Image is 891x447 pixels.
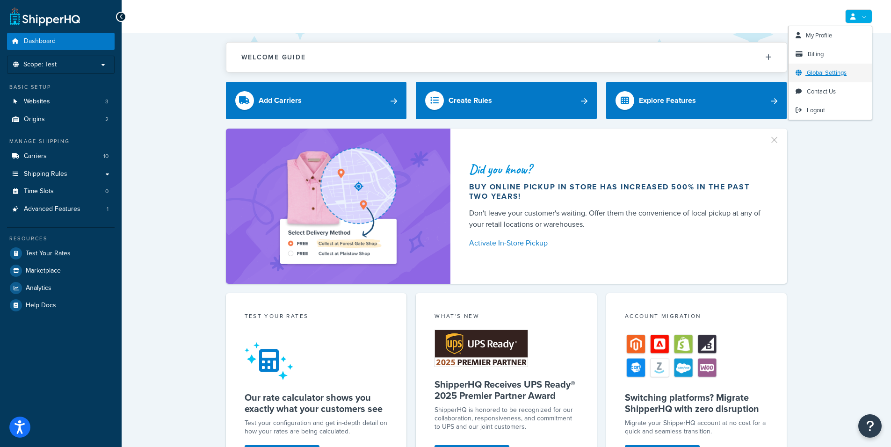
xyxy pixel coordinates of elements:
div: Add Carriers [259,94,302,107]
a: Create Rules [416,82,597,119]
div: Buy online pickup in store has increased 500% in the past two years! [469,182,765,201]
h2: Welcome Guide [241,54,306,61]
a: Contact Us [789,82,872,101]
a: Help Docs [7,297,115,314]
span: Carriers [24,152,47,160]
a: Marketplace [7,262,115,279]
span: 10 [103,152,109,160]
span: Scope: Test [23,61,57,69]
a: Advanced Features1 [7,201,115,218]
li: Carriers [7,148,115,165]
span: Time Slots [24,187,54,195]
a: Dashboard [7,33,115,50]
div: Test your rates [245,312,388,323]
div: Manage Shipping [7,137,115,145]
a: Logout [789,101,872,120]
span: Advanced Features [24,205,80,213]
div: Explore Features [639,94,696,107]
div: Create Rules [449,94,492,107]
button: Open Resource Center [858,414,882,438]
h5: Switching platforms? Migrate ShipperHQ with zero disruption [625,392,768,414]
div: Don't leave your customer's waiting. Offer them the convenience of local pickup at any of your re... [469,208,765,230]
a: Add Carriers [226,82,407,119]
span: Test Your Rates [26,250,71,258]
button: Welcome Guide [226,43,787,72]
a: Carriers10 [7,148,115,165]
span: Shipping Rules [24,170,67,178]
div: Account Migration [625,312,768,323]
span: Marketplace [26,267,61,275]
p: ShipperHQ is honored to be recognized for our collaboration, responsiveness, and commitment to UP... [435,406,578,431]
span: Websites [24,98,50,106]
span: Logout [807,106,825,115]
a: Origins2 [7,111,115,128]
a: Activate In-Store Pickup [469,237,765,250]
a: Explore Features [606,82,787,119]
span: 1 [107,205,109,213]
div: Test your configuration and get in-depth detail on how your rates are being calculated. [245,419,388,436]
span: Origins [24,115,45,123]
a: Time Slots0 [7,183,115,200]
li: Websites [7,93,115,110]
div: Resources [7,235,115,243]
span: 3 [105,98,109,106]
div: Migrate your ShipperHQ account at no cost for a quick and seamless transition. [625,419,768,436]
li: Origins [7,111,115,128]
span: Help Docs [26,302,56,310]
a: My Profile [789,26,872,45]
span: Global Settings [807,68,847,77]
h5: ShipperHQ Receives UPS Ready® 2025 Premier Partner Award [435,379,578,401]
span: Billing [808,50,824,58]
li: Advanced Features [7,201,115,218]
h5: Our rate calculator shows you exactly what your customers see [245,392,388,414]
li: Time Slots [7,183,115,200]
a: Websites3 [7,93,115,110]
span: Analytics [26,284,51,292]
span: Contact Us [807,87,836,96]
div: What's New [435,312,578,323]
a: Global Settings [789,64,872,82]
a: Analytics [7,280,115,296]
div: Did you know? [469,163,765,176]
span: 0 [105,187,109,195]
a: Shipping Rules [7,166,115,183]
img: ad-shirt-map-b0359fc47e01cab431d101c4b569394f6a03f54285957d908178d52f29eb9668.png [254,143,423,270]
a: Billing [789,45,872,64]
span: 2 [105,115,109,123]
span: My Profile [806,31,832,40]
a: Test Your Rates [7,245,115,262]
span: Dashboard [24,37,56,45]
div: Basic Setup [7,83,115,91]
